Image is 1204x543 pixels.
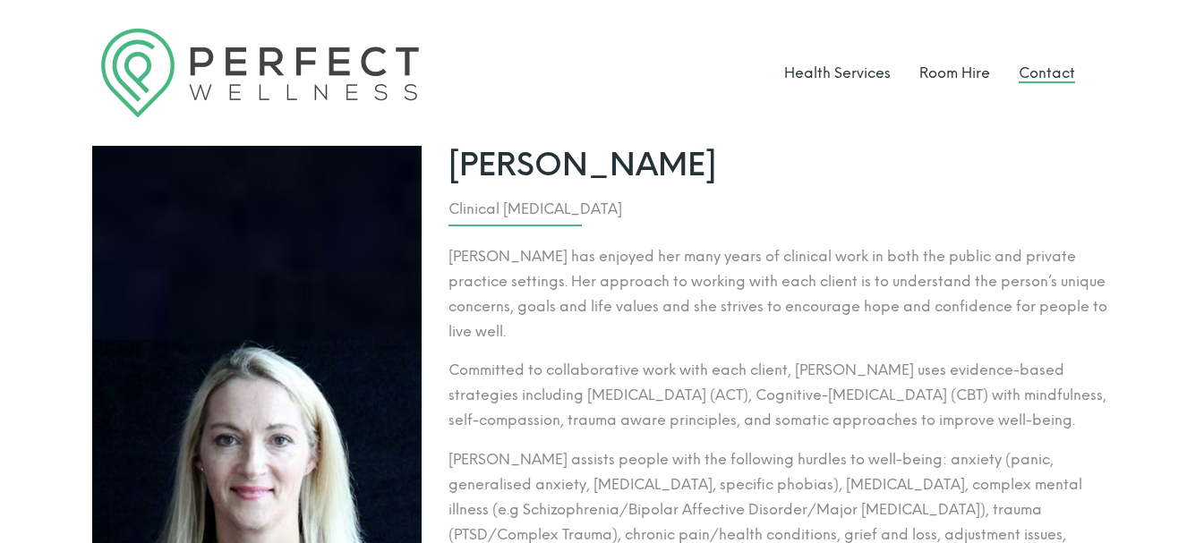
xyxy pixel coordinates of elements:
[784,64,891,81] a: Health Services
[448,244,1112,344] p: [PERSON_NAME] has enjoyed her many years of clinical work in both the public and private practice...
[448,358,1112,433] p: Committed to collaborative work with each client, [PERSON_NAME] uses evidence-based strategies in...
[448,146,1112,183] span: [PERSON_NAME]
[1019,64,1075,81] a: Contact
[919,64,990,81] a: Room Hire
[101,29,419,117] img: Logo Perfect Wellness 710x197
[448,197,1112,222] div: Clinical [MEDICAL_DATA]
